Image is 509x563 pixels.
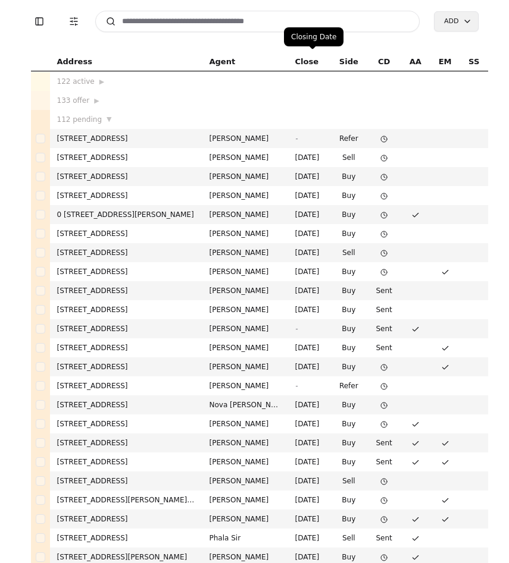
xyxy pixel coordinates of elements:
[295,55,318,68] span: Close
[330,186,367,205] td: Buy
[288,281,330,300] td: [DATE]
[202,205,288,224] td: [PERSON_NAME]
[50,129,202,148] td: [STREET_ADDRESS]
[202,300,288,319] td: [PERSON_NAME]
[202,224,288,243] td: [PERSON_NAME]
[330,395,367,414] td: Buy
[288,338,330,357] td: [DATE]
[295,325,298,333] span: -
[50,376,202,395] td: [STREET_ADDRESS]
[288,433,330,452] td: [DATE]
[50,414,202,433] td: [STREET_ADDRESS]
[330,357,367,376] td: Buy
[378,55,390,68] span: CD
[288,224,330,243] td: [DATE]
[202,376,288,395] td: [PERSON_NAME]
[330,129,367,148] td: Refer
[50,281,202,300] td: [STREET_ADDRESS]
[339,55,358,68] span: Side
[202,509,288,529] td: [PERSON_NAME]
[50,319,202,338] td: [STREET_ADDRESS]
[202,262,288,281] td: [PERSON_NAME]
[469,55,479,68] span: SS
[50,224,202,243] td: [STREET_ADDRESS]
[330,452,367,471] td: Buy
[288,300,330,319] td: [DATE]
[50,452,202,471] td: [STREET_ADDRESS]
[202,129,288,148] td: [PERSON_NAME]
[202,529,288,548] td: Phala Sir
[376,458,392,466] span: Sent
[202,243,288,262] td: [PERSON_NAME]
[50,529,202,548] td: [STREET_ADDRESS]
[288,490,330,509] td: [DATE]
[330,243,367,262] td: Sell
[202,186,288,205] td: [PERSON_NAME]
[288,243,330,262] td: [DATE]
[330,414,367,433] td: Buy
[50,262,202,281] td: [STREET_ADDRESS]
[50,148,202,167] td: [STREET_ADDRESS]
[376,287,392,295] span: Sent
[376,439,392,447] span: Sent
[376,306,392,314] span: Sent
[50,338,202,357] td: [STREET_ADDRESS]
[210,55,236,68] span: Agent
[330,319,367,338] td: Buy
[202,167,288,186] td: [PERSON_NAME]
[288,509,330,529] td: [DATE]
[288,395,330,414] td: [DATE]
[376,325,392,333] span: Sent
[330,433,367,452] td: Buy
[330,148,367,167] td: Sell
[288,357,330,376] td: [DATE]
[99,77,104,87] span: ▶
[50,490,202,509] td: [STREET_ADDRESS][PERSON_NAME][PERSON_NAME]
[330,509,367,529] td: Buy
[94,96,99,106] span: ▶
[288,471,330,490] td: [DATE]
[57,55,92,68] span: Address
[439,55,452,68] span: EM
[330,262,367,281] td: Buy
[330,338,367,357] td: Buy
[288,414,330,433] td: [DATE]
[202,357,288,376] td: [PERSON_NAME]
[434,11,478,32] button: Add
[50,395,202,414] td: [STREET_ADDRESS]
[330,490,367,509] td: Buy
[202,148,288,167] td: [PERSON_NAME]
[50,243,202,262] td: [STREET_ADDRESS]
[50,167,202,186] td: [STREET_ADDRESS]
[288,262,330,281] td: [DATE]
[202,433,288,452] td: [PERSON_NAME]
[202,414,288,433] td: [PERSON_NAME]
[288,148,330,167] td: [DATE]
[376,534,392,542] span: Sent
[330,376,367,395] td: Refer
[50,433,202,452] td: [STREET_ADDRESS]
[57,114,102,125] span: 112 pending
[330,205,367,224] td: Buy
[330,224,367,243] td: Buy
[288,529,330,548] td: [DATE]
[50,300,202,319] td: [STREET_ADDRESS]
[330,281,367,300] td: Buy
[295,382,298,390] span: -
[202,281,288,300] td: [PERSON_NAME]
[202,319,288,338] td: [PERSON_NAME]
[107,114,111,125] span: ▼
[288,452,330,471] td: [DATE]
[288,205,330,224] td: [DATE]
[410,55,421,68] span: AA
[202,452,288,471] td: [PERSON_NAME]
[57,95,195,106] div: 133 offer
[284,27,344,46] div: Closing Date
[330,167,367,186] td: Buy
[330,471,367,490] td: Sell
[288,186,330,205] td: [DATE]
[330,529,367,548] td: Sell
[50,357,202,376] td: [STREET_ADDRESS]
[202,471,288,490] td: [PERSON_NAME]
[288,167,330,186] td: [DATE]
